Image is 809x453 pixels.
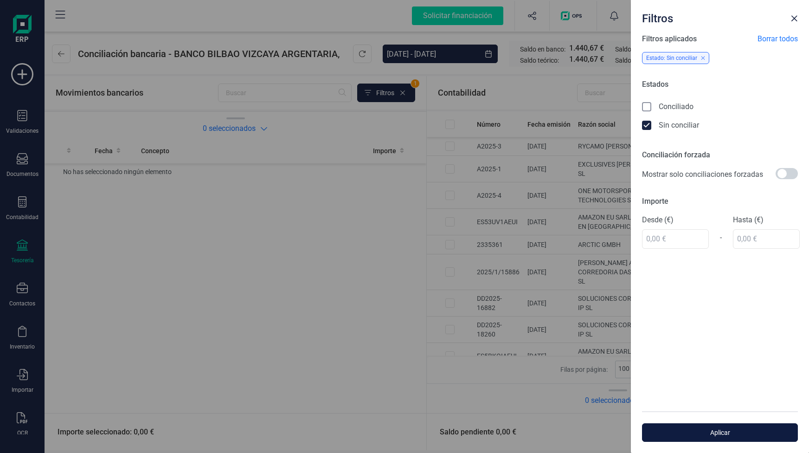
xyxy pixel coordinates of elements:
[787,11,802,26] button: Close
[758,33,798,45] span: Borrar todos
[642,150,710,159] span: Conciliación forzada
[646,55,697,61] span: Estado: Sin conciliar
[642,80,668,89] span: Estados
[642,33,697,45] span: Filtros aplicados
[642,197,668,206] span: Importe
[638,7,787,26] div: Filtros
[709,226,733,249] div: -
[733,214,800,226] label: Hasta (€)
[642,169,763,180] span: Mostrar solo conciliaciones forzadas
[642,423,798,442] button: Aplicar
[733,229,800,249] input: 0,00 €
[653,428,787,437] span: Aplicar
[642,214,709,226] label: Desde (€)
[659,118,699,133] span: Sin conciliar
[642,229,709,249] input: 0,00 €
[659,99,693,114] span: Conciliado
